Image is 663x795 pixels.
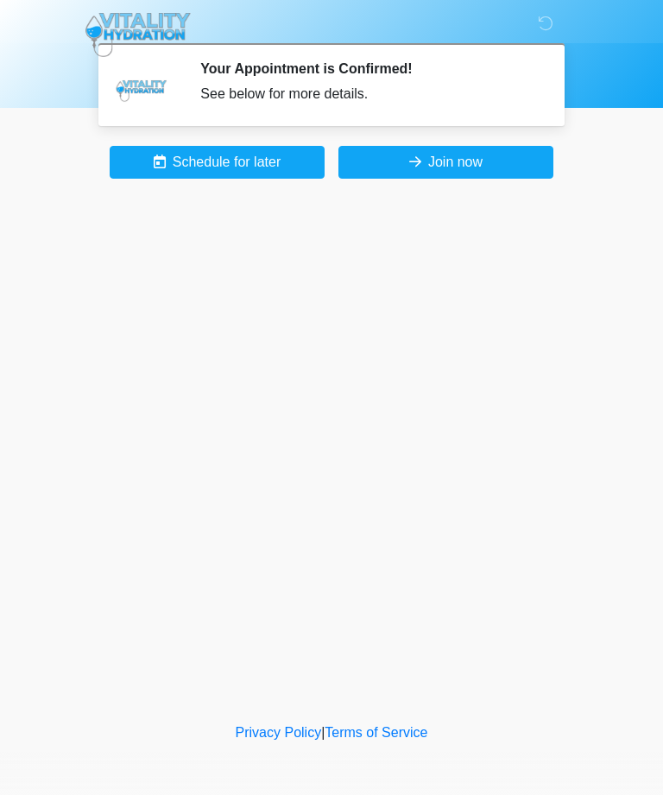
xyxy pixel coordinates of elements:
[110,146,325,179] button: Schedule for later
[325,725,427,740] a: Terms of Service
[85,13,191,57] img: Vitality Hydration Logo
[321,725,325,740] a: |
[200,84,534,104] div: See below for more details.
[116,60,167,112] img: Agent Avatar
[338,146,553,179] button: Join now
[236,725,322,740] a: Privacy Policy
